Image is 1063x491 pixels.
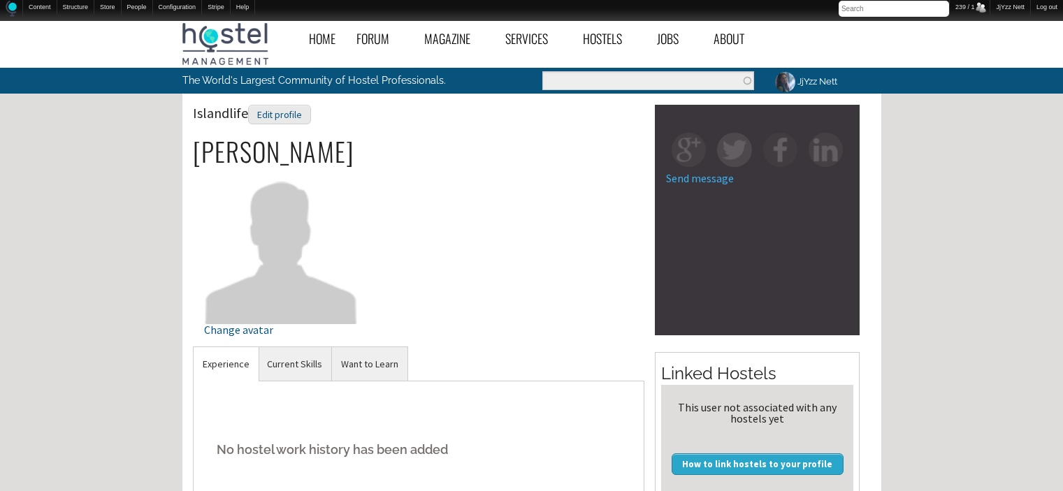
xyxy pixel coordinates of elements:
h5: No hostel work history has been added [204,428,634,471]
input: Enter the terms you wish to search for. [542,71,754,90]
img: Home [6,1,17,17]
span: Islandlife [193,104,311,122]
a: About [703,23,769,54]
a: Experience [194,347,259,381]
h2: [PERSON_NAME] [193,137,645,166]
a: Services [495,23,572,54]
a: Current Skills [258,347,331,381]
a: Send message [666,171,734,185]
a: Forum [346,23,414,54]
a: Magazine [414,23,495,54]
a: Hostels [572,23,646,54]
img: Islandlife's picture [204,169,359,323]
img: Hostel Management Home [182,23,268,65]
a: Change avatar [204,238,359,335]
div: Change avatar [204,324,359,335]
img: gp-square.png [672,133,706,167]
a: Edit profile [248,104,311,122]
img: tw-square.png [717,133,751,167]
p: The World's Largest Community of Hostel Professionals. [182,68,474,93]
input: Search [839,1,949,17]
img: in-square.png [809,133,843,167]
a: JjYzz Nett [765,68,846,95]
a: How to link hostels to your profile [672,453,844,474]
img: fb-square.png [763,133,797,167]
a: Want to Learn [332,347,407,381]
div: This user not associated with any hostels yet [667,402,848,424]
h2: Linked Hostels [661,362,853,386]
img: JjYzz Nett's picture [773,70,797,94]
div: Edit profile [248,105,311,125]
a: Home [298,23,346,54]
a: Jobs [646,23,703,54]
